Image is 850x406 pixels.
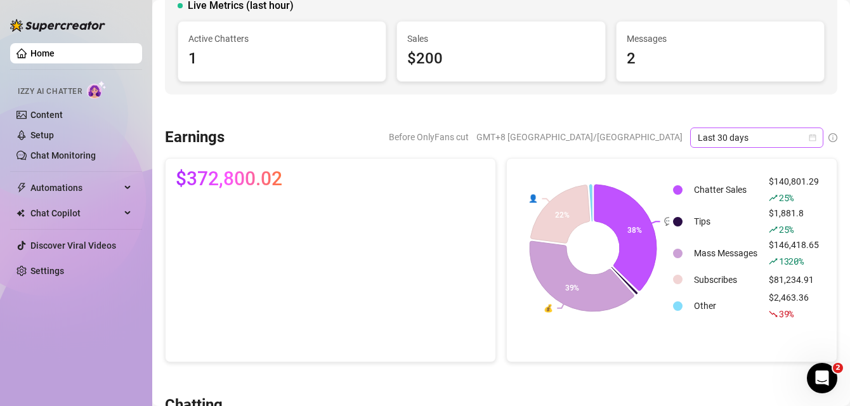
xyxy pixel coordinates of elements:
span: 25 % [779,192,794,204]
span: rise [769,225,778,234]
span: Messages [627,32,814,46]
td: Subscribes [689,270,762,289]
span: Last 30 days [698,128,816,147]
a: Discover Viral Videos [30,240,116,251]
td: Other [689,291,762,321]
span: Active Chatters [188,32,376,46]
td: Mass Messages [689,238,762,268]
td: Chatter Sales [689,174,762,205]
img: Chat Copilot [16,209,25,218]
text: 💰 [544,303,553,313]
a: Content [30,110,63,120]
div: $140,801.29 [769,174,819,205]
span: Izzy AI Chatter [18,86,82,98]
div: 2 [627,47,814,71]
span: thunderbolt [16,183,27,193]
img: logo-BBDzfeDw.svg [10,19,105,32]
span: 25 % [779,223,794,235]
span: 1320 % [779,255,804,267]
span: GMT+8 [GEOGRAPHIC_DATA]/[GEOGRAPHIC_DATA] [476,128,683,147]
td: Tips [689,206,762,237]
text: 💬 [664,216,674,226]
div: $81,234.91 [769,273,819,287]
div: $146,418.65 [769,238,819,268]
div: $1,881.8 [769,206,819,237]
a: Home [30,48,55,58]
span: $372,800.02 [176,169,282,189]
a: Chat Monitoring [30,150,96,160]
span: Automations [30,178,121,198]
div: 1 [188,47,376,71]
span: fall [769,310,778,318]
a: Setup [30,130,54,140]
span: Before OnlyFans cut [389,128,469,147]
span: Sales [407,32,594,46]
span: 39 % [779,308,794,320]
h3: Earnings [165,128,225,148]
div: $200 [407,47,594,71]
span: info-circle [828,133,837,142]
iframe: Intercom live chat [807,363,837,393]
span: rise [769,257,778,266]
text: 👤 [528,193,538,203]
span: 2 [833,363,843,373]
a: Settings [30,266,64,276]
span: rise [769,193,778,202]
img: AI Chatter [87,81,107,99]
span: calendar [809,134,816,141]
span: Chat Copilot [30,203,121,223]
div: $2,463.36 [769,291,819,321]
